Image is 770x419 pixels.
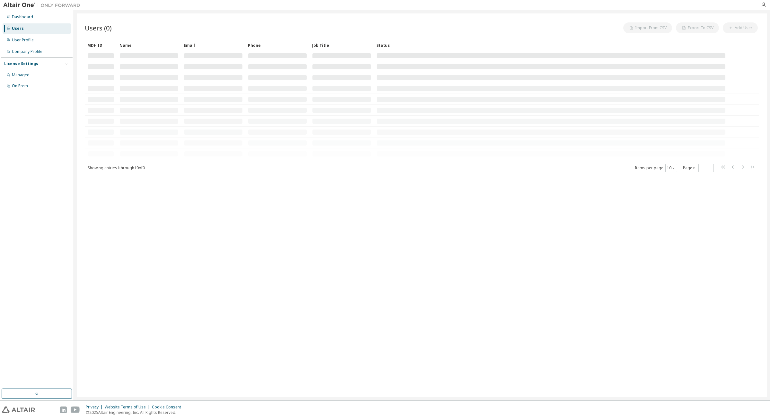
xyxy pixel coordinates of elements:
[3,2,83,8] img: Altair One
[60,406,67,413] img: linkedin.svg
[12,83,28,88] div: On Prem
[88,165,145,171] span: Showing entries 1 through 10 of 0
[2,406,35,413] img: altair_logo.svg
[676,22,719,33] button: Export To CSV
[376,40,726,50] div: Status
[667,165,676,171] button: 10
[12,49,42,54] div: Company Profile
[683,164,714,172] span: Page n.
[184,40,243,50] div: Email
[12,38,34,43] div: User Profile
[152,405,185,410] div: Cookie Consent
[86,405,105,410] div: Privacy
[635,164,677,172] span: Items per page
[723,22,758,33] button: Add User
[119,40,179,50] div: Name
[4,61,38,66] div: License Settings
[312,40,371,50] div: Job Title
[12,14,33,20] div: Dashboard
[105,405,152,410] div: Website Terms of Use
[623,22,672,33] button: Import From CSV
[87,40,114,50] div: MDH ID
[12,26,24,31] div: Users
[12,72,30,78] div: Managed
[71,406,80,413] img: youtube.svg
[85,23,112,32] span: Users (0)
[248,40,307,50] div: Phone
[86,410,185,415] p: © 2025 Altair Engineering, Inc. All Rights Reserved.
